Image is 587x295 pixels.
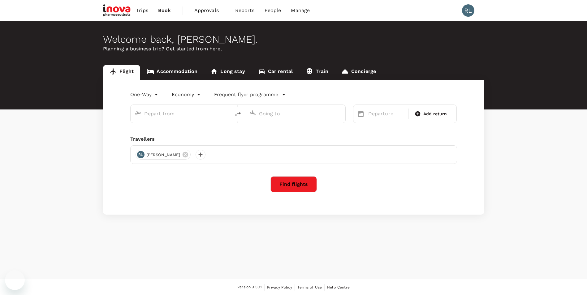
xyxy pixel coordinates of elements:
[137,151,145,158] div: RL
[143,152,184,158] span: [PERSON_NAME]
[297,285,322,289] span: Terms of Use
[214,91,278,98] p: Frequent flyer programme
[259,109,332,118] input: Going to
[297,284,322,291] a: Terms of Use
[130,135,457,143] div: Travellers
[130,90,159,100] div: One-Way
[327,285,350,289] span: Help Centre
[270,176,317,192] button: Find flights
[423,111,447,117] span: Add return
[291,7,310,14] span: Manage
[144,109,218,118] input: Depart from
[237,284,262,290] span: Version 3.50.1
[214,91,286,98] button: Frequent flyer programme
[231,107,245,122] button: delete
[136,150,191,160] div: RL[PERSON_NAME]
[265,7,281,14] span: People
[103,4,132,17] img: iNova Pharmaceuticals
[252,65,300,80] a: Car rental
[103,34,484,45] div: Welcome back , [PERSON_NAME] .
[5,270,25,290] iframe: Button to launch messaging window
[267,284,292,291] a: Privacy Policy
[226,113,227,114] button: Open
[194,7,225,14] span: Approvals
[103,65,140,80] a: Flight
[335,65,382,80] a: Concierge
[140,65,204,80] a: Accommodation
[368,110,405,118] p: Departure
[341,113,342,114] button: Open
[136,7,148,14] span: Trips
[204,65,251,80] a: Long stay
[172,90,202,100] div: Economy
[299,65,335,80] a: Train
[462,4,474,17] div: RL
[327,284,350,291] a: Help Centre
[267,285,292,289] span: Privacy Policy
[158,7,171,14] span: Book
[103,45,484,53] p: Planning a business trip? Get started from here.
[235,7,255,14] span: Reports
